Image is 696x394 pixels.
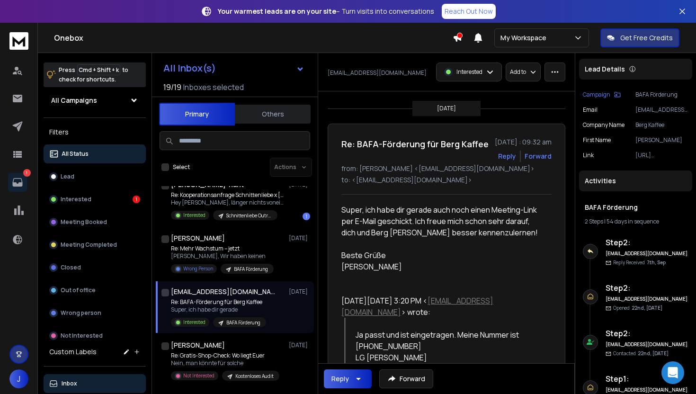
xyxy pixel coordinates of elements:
[61,332,103,340] p: Not Interested
[324,369,372,388] button: Reply
[635,136,688,144] p: [PERSON_NAME]
[341,137,489,151] h1: Re: BAFA-Förderung für Berg Kaffee
[59,65,128,84] p: Press to check for shortcuts.
[49,347,97,357] h3: Custom Labels
[579,170,692,191] div: Activities
[44,304,146,322] button: Wrong person
[163,81,181,93] span: 19 / 19
[133,196,140,203] div: 1
[289,341,310,349] p: [DATE]
[171,340,225,350] h1: [PERSON_NAME]
[44,326,146,345] button: Not Interested
[23,169,31,177] p: 1
[183,265,213,272] p: Wrong Person
[303,213,310,220] div: 1
[44,144,146,163] button: All Status
[583,121,625,129] p: Company Name
[289,288,310,295] p: [DATE]
[647,259,666,266] span: 7th, Sep
[235,104,311,125] button: Others
[341,164,552,173] p: from: [PERSON_NAME] <[EMAIL_ADDRESS][DOMAIN_NAME]>
[159,103,235,125] button: Primary
[613,304,662,312] p: Opened
[44,125,146,139] h3: Filters
[183,212,205,219] p: Interested
[44,258,146,277] button: Closed
[331,374,349,384] div: Reply
[9,369,28,388] button: J
[77,64,120,75] span: Cmd + Shift + k
[44,167,146,186] button: Lead
[62,380,77,387] p: Inbox
[171,359,279,367] p: Nein, man könnte für solche
[620,33,673,43] p: Get Free Credits
[341,261,544,272] div: [PERSON_NAME]
[613,350,669,357] p: Contacted
[341,175,552,185] p: to: <[EMAIL_ADDRESS][DOMAIN_NAME]>
[62,150,89,158] p: All Status
[171,233,225,243] h1: [PERSON_NAME]
[51,96,97,105] h1: All Campaigns
[44,91,146,110] button: All Campaigns
[442,4,496,19] a: Reach Out Now
[234,266,268,273] p: BAFA Förderung
[61,218,107,226] p: Meeting Booked
[638,350,669,357] span: 22nd, [DATE]
[44,235,146,254] button: Meeting Completed
[328,69,427,77] p: [EMAIL_ADDRESS][DOMAIN_NAME]
[456,68,482,76] p: Interested
[171,252,274,260] p: [PERSON_NAME], Wir haben keinen
[635,121,688,129] p: Berg Kaffee
[44,281,146,300] button: Out of office
[606,373,688,385] h6: Step 1 :
[632,304,662,311] span: 22nd, [DATE]
[437,105,456,112] p: [DATE]
[607,217,659,225] span: 54 days in sequence
[585,64,625,74] p: Lead Details
[61,241,117,249] p: Meeting Completed
[61,173,74,180] p: Lead
[183,372,214,379] p: Not Interested
[585,203,687,212] h1: BAFA Förderung
[583,106,598,114] p: Email
[585,218,687,225] div: |
[583,91,610,98] p: Campaign
[661,361,684,384] div: Open Intercom Messenger
[9,32,28,50] img: logo
[44,213,146,232] button: Meeting Booked
[356,352,544,363] div: LG [PERSON_NAME]
[510,68,526,76] p: Add to
[163,63,216,73] h1: All Inbox(s)
[606,282,688,294] h6: Step 2 :
[44,374,146,393] button: Inbox
[226,212,272,219] p: Schnittenliebe Outreach (Bereits kontaktiert)
[445,7,493,16] p: Reach Out Now
[171,199,285,206] p: Hey [PERSON_NAME], länger nichts voneinander gehört,
[341,295,544,318] div: [DATE][DATE] 3:20 PM < > wrote:
[171,191,285,199] p: Re: Kooperationsanfrage Schnittenliebe x [PERSON_NAME]
[583,152,594,159] p: link
[635,91,688,98] p: BAFA Förderung
[171,352,279,359] p: Re: Gratis-Shop-Check: Wo liegt Euer
[498,152,516,161] button: Reply
[583,136,611,144] p: First Name
[606,295,688,303] h6: [EMAIL_ADDRESS][DOMAIN_NAME]
[635,106,688,114] p: [EMAIL_ADDRESS][DOMAIN_NAME]
[218,7,434,16] p: – Turn visits into conversations
[183,319,205,326] p: Interested
[171,287,275,296] h1: [EMAIL_ADDRESS][DOMAIN_NAME]
[606,250,688,257] h6: [EMAIL_ADDRESS][DOMAIN_NAME]
[235,373,274,380] p: Kostenloses Audit
[183,81,244,93] h3: Inboxes selected
[61,264,81,271] p: Closed
[173,163,190,171] label: Select
[61,287,96,294] p: Out of office
[635,152,688,159] p: [URL][DOMAIN_NAME]
[61,309,101,317] p: Wrong person
[8,173,27,192] a: 1
[606,341,688,348] h6: [EMAIL_ADDRESS][DOMAIN_NAME]
[356,329,544,352] div: Ja passt und ist eingetragen. Meine Nummer ist [PHONE_NUMBER]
